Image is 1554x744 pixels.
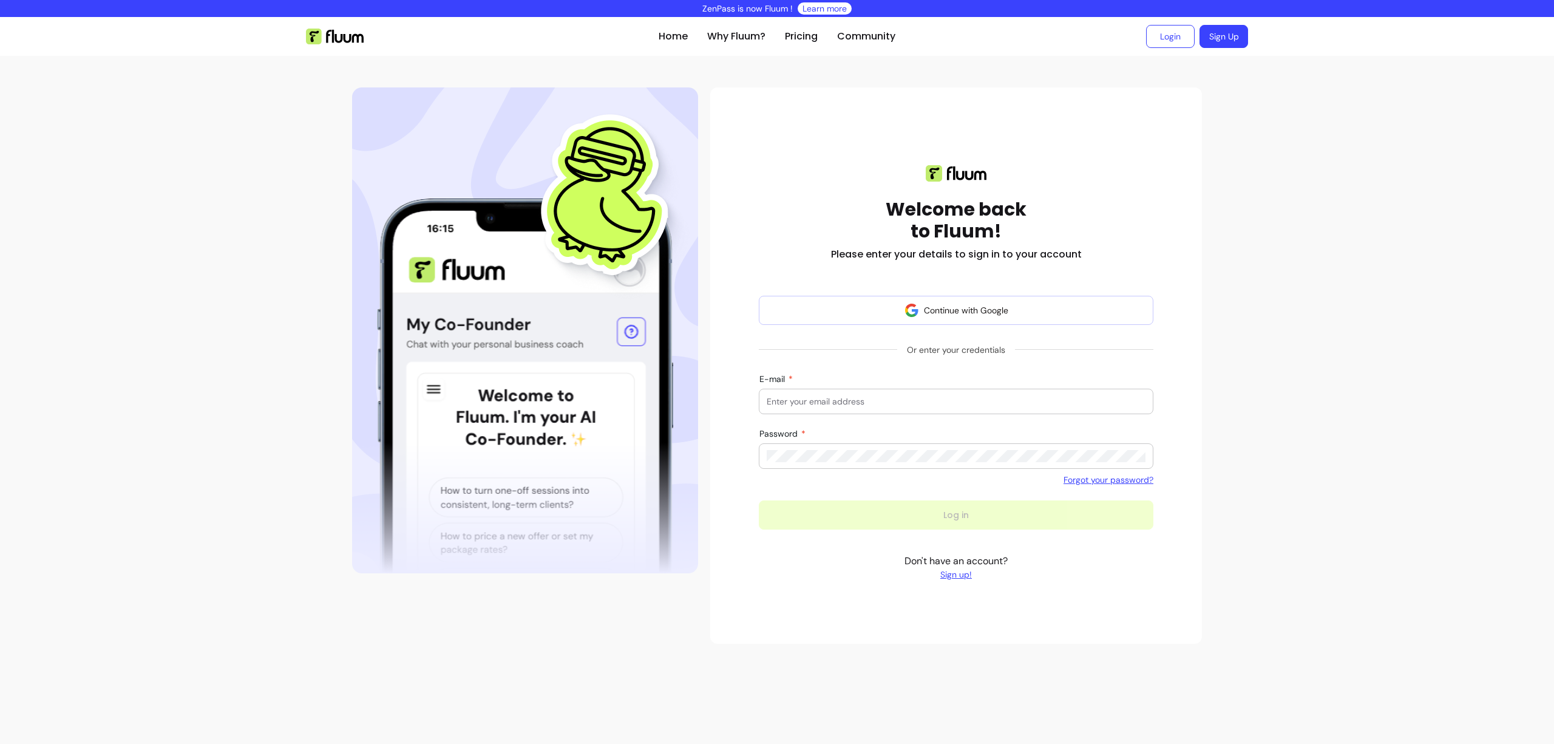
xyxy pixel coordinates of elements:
[904,568,1008,581] a: Sign up!
[759,296,1153,325] button: Continue with Google
[767,450,1145,462] input: Password
[837,29,895,44] a: Community
[926,165,986,182] img: Fluum logo
[702,2,793,15] p: ZenPass is now Fluum !
[759,374,787,384] span: E-mail
[886,199,1026,242] h1: Welcome back to Fluum!
[759,428,800,439] span: Password
[1146,25,1195,48] a: Login
[802,2,847,15] a: Learn more
[306,29,364,44] img: Fluum Logo
[767,395,1145,408] input: E-mail
[785,29,818,44] a: Pricing
[904,303,919,318] img: avatar
[831,247,1082,262] h2: Please enter your details to sign in to your account
[1199,25,1248,48] a: Sign Up
[707,29,765,44] a: Why Fluum?
[659,29,688,44] a: Home
[1064,474,1153,486] a: Forgot your password?
[897,339,1015,361] span: Or enter your credentials
[904,554,1008,581] p: Don't have an account?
